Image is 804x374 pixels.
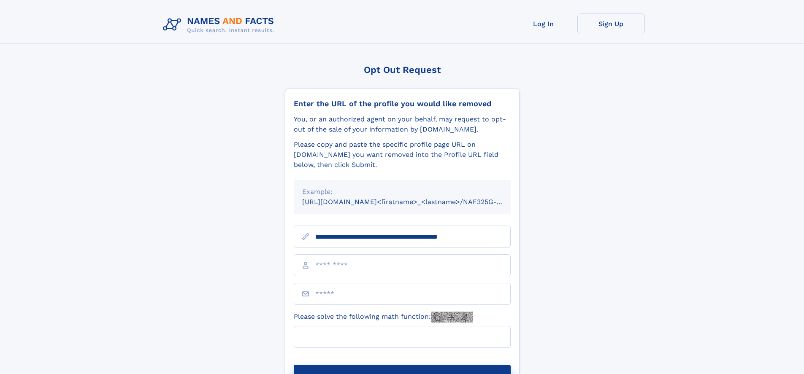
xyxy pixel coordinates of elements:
div: Example: [302,187,502,197]
div: Enter the URL of the profile you would like removed [294,99,511,108]
div: You, or an authorized agent on your behalf, may request to opt-out of the sale of your informatio... [294,114,511,135]
div: Opt Out Request [285,65,520,75]
small: [URL][DOMAIN_NAME]<firstname>_<lastname>/NAF325G-xxxxxxxx [302,198,527,206]
a: Log In [510,13,577,34]
img: Logo Names and Facts [160,13,281,36]
div: Please copy and paste the specific profile page URL on [DOMAIN_NAME] you want removed into the Pr... [294,140,511,170]
a: Sign Up [577,13,645,34]
label: Please solve the following math function: [294,312,473,323]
